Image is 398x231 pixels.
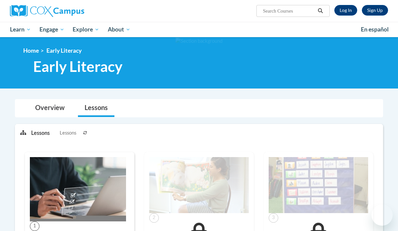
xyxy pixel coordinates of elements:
[269,157,368,213] img: Course Image
[108,26,130,33] span: About
[361,26,389,33] span: En español
[35,22,69,37] a: Engage
[6,22,35,37] a: Learn
[30,157,126,221] img: Course Image
[5,22,393,37] div: Main menu
[73,26,99,33] span: Explore
[10,5,84,17] img: Cox Campus
[269,213,278,223] span: 3
[29,99,71,117] a: Overview
[46,47,82,54] span: Early Literacy
[175,37,223,45] img: Section background
[30,221,39,231] span: 1
[68,22,103,37] a: Explore
[357,23,393,36] a: En español
[10,26,31,33] span: Learn
[371,204,393,226] iframe: Button to launch messaging window
[334,5,357,16] a: Log In
[362,5,388,16] a: Register
[149,157,249,213] img: Course Image
[78,99,114,117] a: Lessons
[60,129,76,137] span: Lessons
[149,213,159,223] span: 2
[10,5,129,17] a: Cox Campus
[23,47,39,54] a: Home
[39,26,64,33] span: Engage
[31,129,50,137] p: Lessons
[315,7,325,15] button: Search
[103,22,135,37] a: About
[33,58,122,75] span: Early Literacy
[262,7,315,15] input: Search Courses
